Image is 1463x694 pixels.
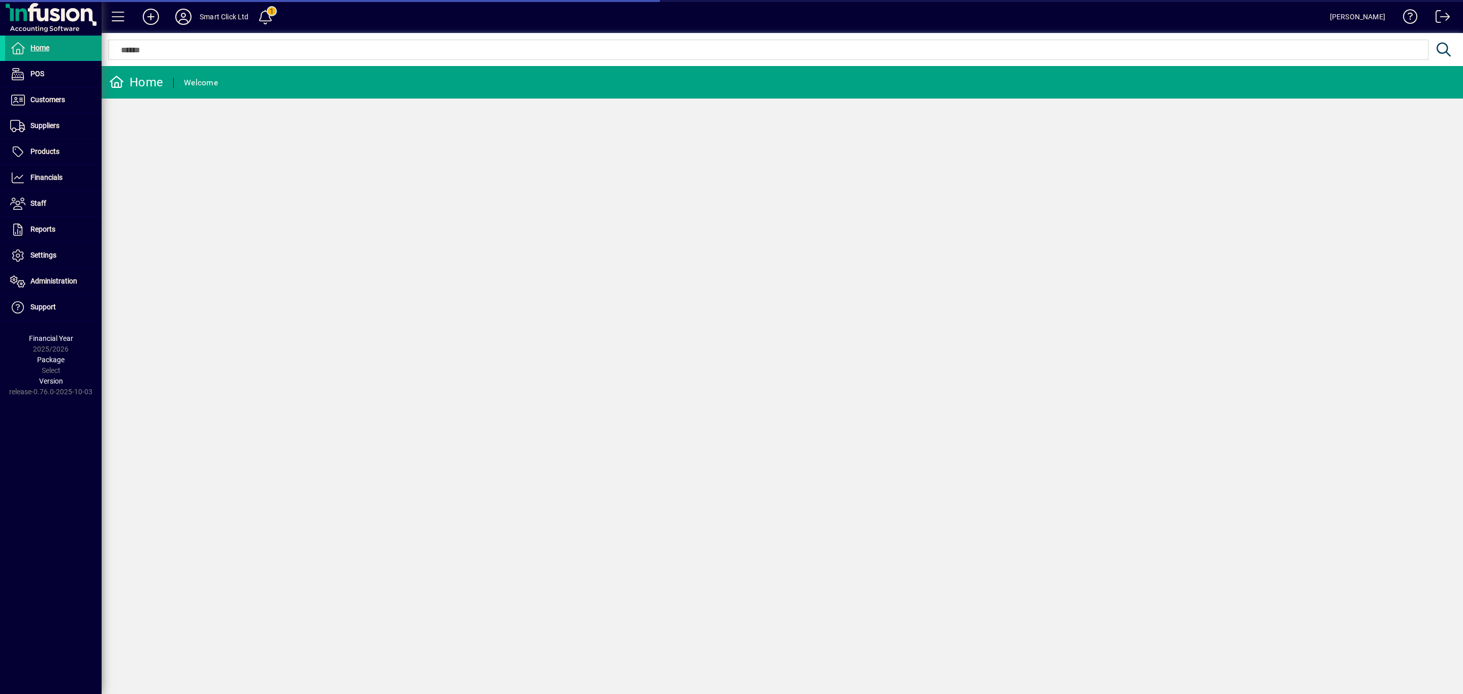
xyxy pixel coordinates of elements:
[184,75,218,91] div: Welcome
[30,225,55,233] span: Reports
[5,113,102,139] a: Suppliers
[1428,2,1450,35] a: Logout
[30,44,49,52] span: Home
[5,269,102,294] a: Administration
[5,87,102,113] a: Customers
[109,74,163,90] div: Home
[30,173,62,181] span: Financials
[29,334,73,342] span: Financial Year
[30,121,59,130] span: Suppliers
[167,8,200,26] button: Profile
[30,199,46,207] span: Staff
[30,303,56,311] span: Support
[5,243,102,268] a: Settings
[5,139,102,165] a: Products
[135,8,167,26] button: Add
[5,217,102,242] a: Reports
[5,61,102,87] a: POS
[39,377,63,385] span: Version
[5,295,102,320] a: Support
[5,165,102,191] a: Financials
[200,9,249,25] div: Smart Click Ltd
[5,191,102,216] a: Staff
[1395,2,1418,35] a: Knowledge Base
[30,147,59,155] span: Products
[37,356,65,364] span: Package
[30,96,65,104] span: Customers
[1330,9,1385,25] div: [PERSON_NAME]
[30,70,44,78] span: POS
[30,277,77,285] span: Administration
[30,251,56,259] span: Settings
